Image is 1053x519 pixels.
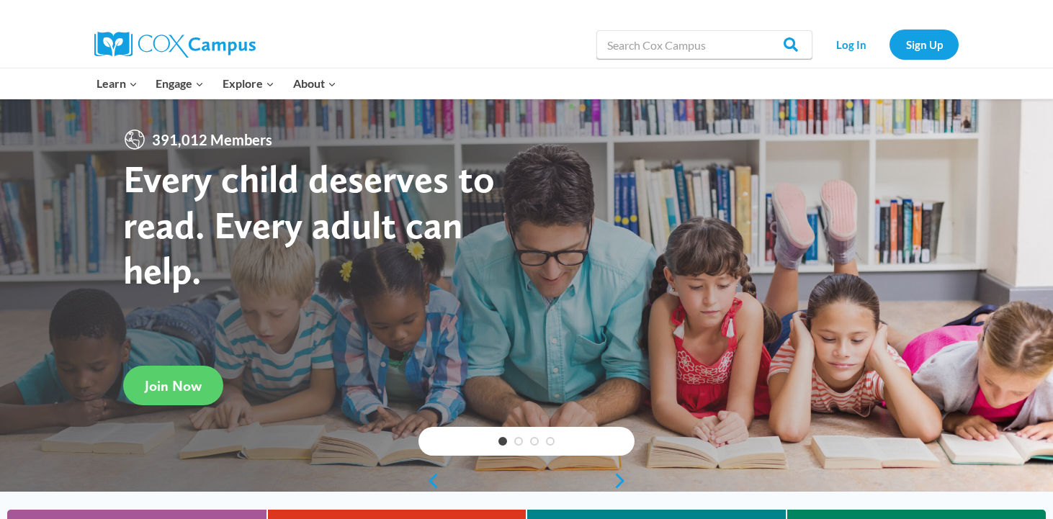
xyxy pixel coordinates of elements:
[293,74,336,93] span: About
[223,74,274,93] span: Explore
[123,155,495,293] strong: Every child deserves to read. Every adult can help.
[498,437,507,446] a: 1
[97,74,138,93] span: Learn
[145,377,202,394] span: Join Now
[613,472,635,489] a: next
[596,30,812,59] input: Search Cox Campus
[514,437,523,446] a: 2
[156,74,204,93] span: Engage
[820,30,882,59] a: Log In
[820,30,959,59] nav: Secondary Navigation
[94,32,256,58] img: Cox Campus
[546,437,555,446] a: 4
[146,128,278,151] span: 391,012 Members
[418,466,635,495] div: content slider buttons
[418,472,440,489] a: previous
[123,366,223,405] a: Join Now
[890,30,959,59] a: Sign Up
[87,68,345,99] nav: Primary Navigation
[530,437,539,446] a: 3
